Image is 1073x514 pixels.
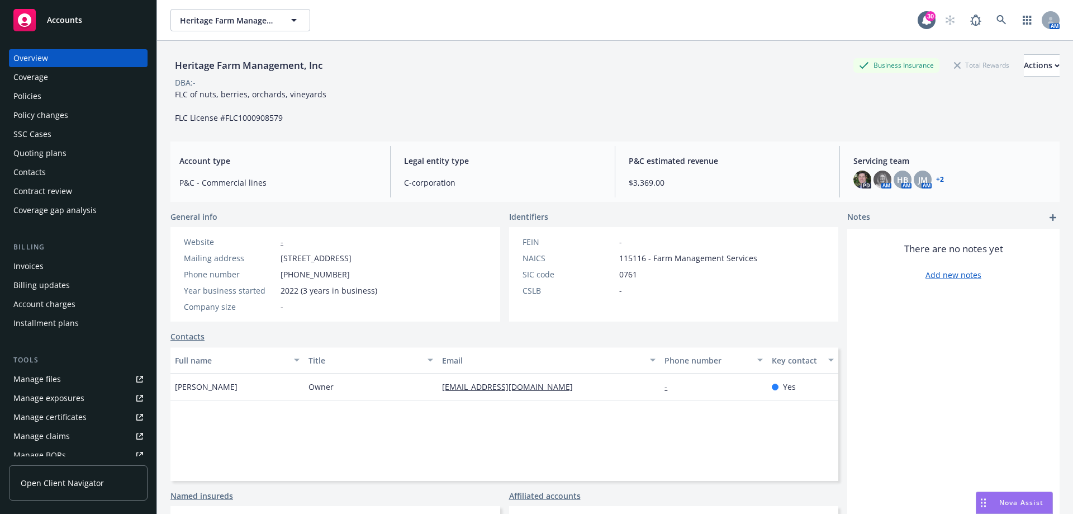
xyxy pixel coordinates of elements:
[853,155,1051,167] span: Servicing team
[281,301,283,313] span: -
[853,171,871,188] img: photo
[281,237,283,247] a: -
[9,49,148,67] a: Overview
[13,257,44,275] div: Invoices
[9,257,148,275] a: Invoices
[175,77,196,88] div: DBA: -
[9,355,148,366] div: Tools
[170,211,217,223] span: General info
[438,347,660,374] button: Email
[772,355,822,366] div: Key contact
[9,389,148,407] a: Manage exposures
[13,49,48,67] div: Overview
[976,492,990,513] div: Drag to move
[170,347,304,374] button: Full name
[9,427,148,445] a: Manage claims
[9,242,148,253] div: Billing
[853,58,939,72] div: Business Insurance
[904,242,1003,256] span: There are no notes yet
[660,347,767,374] button: Phone number
[13,446,66,464] div: Manage BORs
[9,125,148,143] a: SSC Cases
[47,16,82,25] span: Accounts
[965,9,987,31] a: Report a Bug
[925,269,981,281] a: Add new notes
[509,211,548,223] span: Identifiers
[948,58,1015,72] div: Total Rewards
[170,331,205,342] a: Contacts
[873,171,891,188] img: photo
[1046,211,1060,224] a: add
[1024,54,1060,77] button: Actions
[175,355,287,366] div: Full name
[509,490,581,502] a: Affiliated accounts
[179,177,377,188] span: P&C - Commercial lines
[175,381,238,393] span: [PERSON_NAME]
[442,381,582,392] a: [EMAIL_ADDRESS][DOMAIN_NAME]
[442,355,643,366] div: Email
[13,427,70,445] div: Manage claims
[13,144,67,162] div: Quoting plans
[990,9,1013,31] a: Search
[184,252,276,264] div: Mailing address
[13,295,75,313] div: Account charges
[13,389,84,407] div: Manage exposures
[619,252,757,264] span: 115116 - Farm Management Services
[847,211,870,224] span: Notes
[523,268,615,280] div: SIC code
[281,285,377,296] span: 2022 (3 years in business)
[664,381,676,392] a: -
[9,182,148,200] a: Contract review
[619,236,622,248] span: -
[13,314,79,332] div: Installment plans
[925,11,936,21] div: 30
[9,446,148,464] a: Manage BORs
[184,236,276,248] div: Website
[308,355,421,366] div: Title
[304,347,438,374] button: Title
[13,201,97,219] div: Coverage gap analysis
[9,4,148,36] a: Accounts
[9,201,148,219] a: Coverage gap analysis
[523,236,615,248] div: FEIN
[523,252,615,264] div: NAICS
[9,163,148,181] a: Contacts
[936,176,944,183] a: +2
[21,477,104,489] span: Open Client Navigator
[13,125,51,143] div: SSC Cases
[179,155,377,167] span: Account type
[13,408,87,426] div: Manage certificates
[629,155,826,167] span: P&C estimated revenue
[918,174,928,186] span: JM
[9,370,148,388] a: Manage files
[619,268,637,280] span: 0761
[767,347,838,374] button: Key contact
[404,177,601,188] span: C-corporation
[9,276,148,294] a: Billing updates
[281,252,352,264] span: [STREET_ADDRESS]
[13,87,41,105] div: Policies
[939,9,961,31] a: Start snowing
[9,68,148,86] a: Coverage
[404,155,601,167] span: Legal entity type
[9,144,148,162] a: Quoting plans
[170,9,310,31] button: Heritage Farm Management, Inc
[9,408,148,426] a: Manage certificates
[976,492,1053,514] button: Nova Assist
[13,163,46,181] div: Contacts
[629,177,826,188] span: $3,369.00
[9,106,148,124] a: Policy changes
[13,106,68,124] div: Policy changes
[13,182,72,200] div: Contract review
[619,285,622,296] span: -
[170,58,327,73] div: Heritage Farm Management, Inc
[13,68,48,86] div: Coverage
[664,355,750,366] div: Phone number
[523,285,615,296] div: CSLB
[184,301,276,313] div: Company size
[184,285,276,296] div: Year business started
[1024,55,1060,76] div: Actions
[1016,9,1038,31] a: Switch app
[783,381,796,393] span: Yes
